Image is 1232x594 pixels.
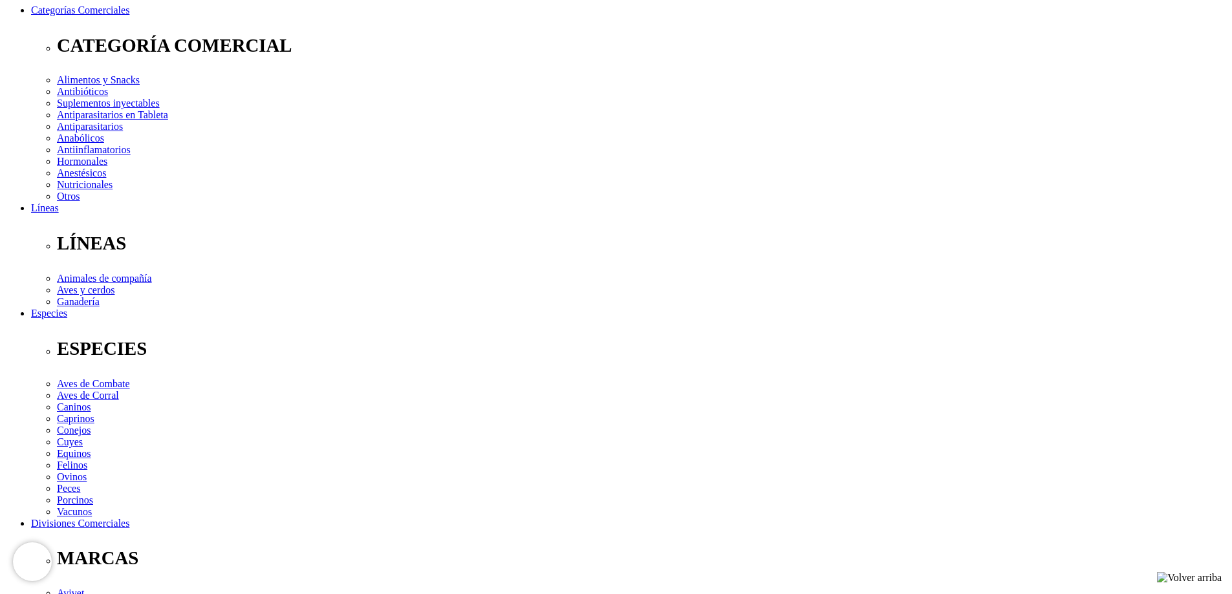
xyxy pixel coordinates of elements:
[57,436,83,447] a: Cuyes
[57,448,91,459] a: Equinos
[57,390,119,401] a: Aves de Corral
[57,121,123,132] a: Antiparasitarios
[57,156,107,167] a: Hormonales
[57,338,1227,359] p: ESPECIES
[57,233,1227,254] p: LÍNEAS
[1157,572,1222,584] img: Volver arriba
[57,460,87,471] a: Felinos
[57,494,93,505] a: Porcinos
[57,179,113,190] a: Nutricionales
[57,284,114,295] a: Aves y cerdos
[57,506,92,517] a: Vacunos
[57,413,94,424] a: Caprinos
[57,483,80,494] a: Peces
[57,191,80,202] a: Otros
[57,167,106,178] a: Anestésicos
[57,296,100,307] a: Ganadería
[57,35,1227,56] p: CATEGORÍA COMERCIAL
[57,547,1227,569] p: MARCAS
[57,86,108,97] a: Antibióticos
[31,518,129,529] a: Divisiones Comerciales
[31,202,59,213] a: Líneas
[31,5,129,16] a: Categorías Comerciales
[57,471,87,482] a: Ovinos
[57,144,131,155] a: Antiinflamatorios
[57,74,140,85] a: Alimentos y Snacks
[31,308,67,319] a: Especies
[57,98,160,109] a: Suplementos inyectables
[57,425,91,436] a: Conejos
[57,401,91,412] a: Caninos
[57,378,130,389] a: Aves de Combate
[13,542,52,581] iframe: Brevo live chat
[57,273,152,284] a: Animales de compañía
[57,109,168,120] a: Antiparasitarios en Tableta
[57,133,104,143] a: Anabólicos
